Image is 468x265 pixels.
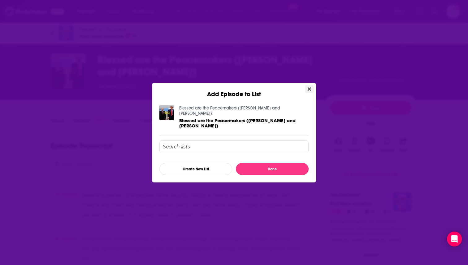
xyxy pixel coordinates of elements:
[179,118,296,129] span: Blessed are the Peacemakers ([PERSON_NAME] and [PERSON_NAME])
[159,163,232,175] button: Create New List
[447,232,462,246] div: Open Intercom Messenger
[236,163,309,175] button: Done
[179,105,280,116] a: Blessed are the Peacemakers (Trump and Putin)
[179,118,309,128] a: Blessed are the Peacemakers (Trump and Putin)
[159,140,309,153] input: Search lists
[152,83,316,98] div: Add Episode to List
[159,140,309,175] div: Add Episode To List
[305,85,314,93] button: Close
[159,105,174,120] img: Blessed are the Peacemakers (Trump and Putin)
